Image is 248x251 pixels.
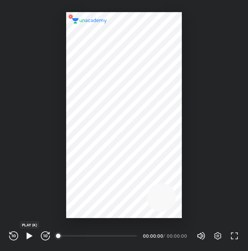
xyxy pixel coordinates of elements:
div: 00:00:00 [143,234,162,238]
div: PLAY (K) [20,221,39,228]
div: / [163,234,165,238]
img: logo.2a7e12a2.svg [72,18,107,23]
div: 00:00:00 [167,234,188,238]
img: wMgqJGBwKWe8AAAAABJRU5ErkJggg== [66,12,75,21]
